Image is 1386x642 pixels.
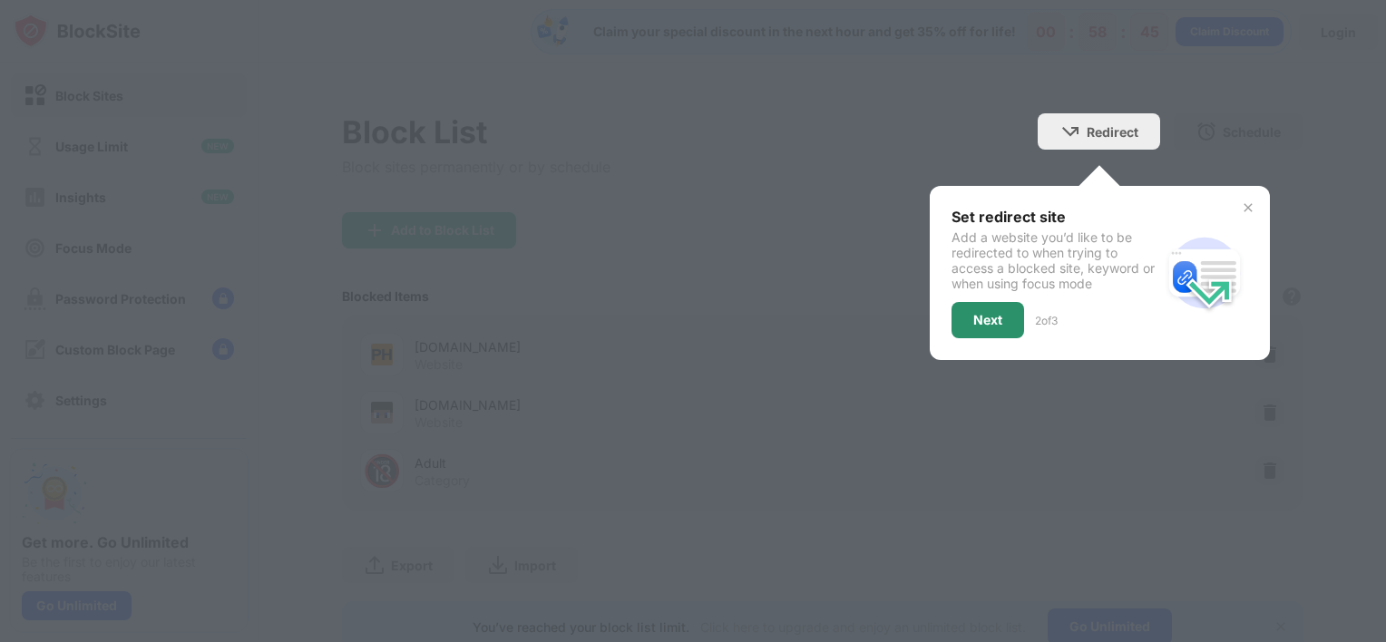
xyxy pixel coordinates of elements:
div: Add a website you’d like to be redirected to when trying to access a blocked site, keyword or whe... [952,229,1161,291]
div: Next [973,313,1002,327]
div: Set redirect site [952,208,1161,226]
img: x-button.svg [1241,200,1255,215]
div: 2 of 3 [1035,314,1058,327]
div: Redirect [1087,124,1138,140]
img: redirect.svg [1161,229,1248,316]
